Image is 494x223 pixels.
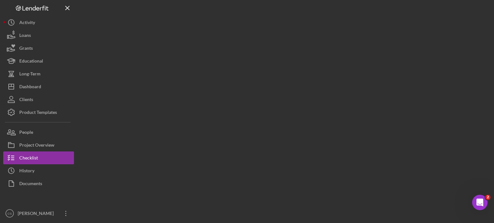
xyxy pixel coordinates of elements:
[19,126,33,140] div: People
[3,139,74,151] button: Project Overview
[3,93,74,106] button: Clients
[3,55,74,67] button: Educational
[3,151,74,164] button: Checklist
[16,207,58,221] div: [PERSON_NAME]
[19,139,54,153] div: Project Overview
[19,93,33,107] div: Clients
[3,80,74,93] button: Dashboard
[3,106,74,119] button: Product Templates
[3,67,74,80] button: Long-Term
[3,16,74,29] button: Activity
[19,42,33,56] div: Grants
[19,177,42,192] div: Documents
[19,55,43,69] div: Educational
[19,67,41,82] div: Long-Term
[19,16,35,30] div: Activity
[3,42,74,55] button: Grants
[472,195,488,210] iframe: Intercom live chat
[3,164,74,177] button: History
[3,126,74,139] button: People
[3,177,74,190] button: Documents
[3,29,74,42] button: Loans
[19,151,38,166] div: Checklist
[7,212,12,215] text: CS
[19,80,41,95] div: Dashboard
[3,207,74,220] button: CS[PERSON_NAME]
[19,106,57,120] div: Product Templates
[19,164,34,179] div: History
[485,195,490,200] span: 2
[19,29,31,43] div: Loans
